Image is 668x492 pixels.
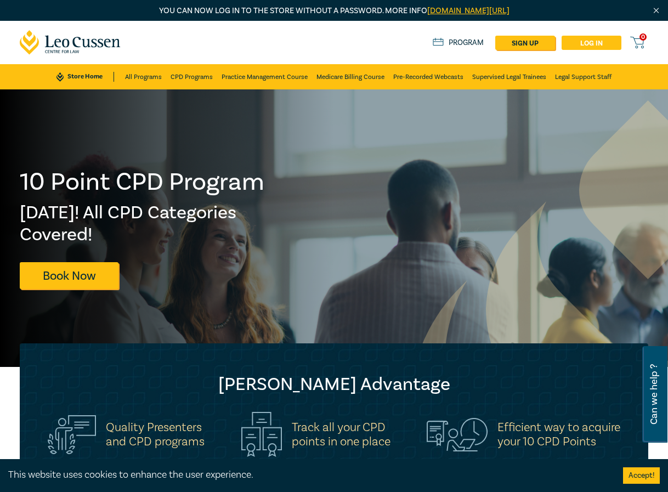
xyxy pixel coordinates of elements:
[20,168,265,196] h1: 10 Point CPD Program
[652,6,661,15] img: Close
[639,33,647,41] span: 0
[56,72,114,82] a: Store Home
[316,64,384,89] a: Medicare Billing Course
[555,64,612,89] a: Legal Support Staff
[393,64,463,89] a: Pre-Recorded Webcasts
[495,36,555,50] a: sign up
[42,374,626,395] h2: [PERSON_NAME] Advantage
[562,36,621,50] a: Log in
[623,467,660,484] button: Accept cookies
[433,38,484,48] a: Program
[427,418,488,451] img: Efficient way to acquire<br>your 10 CPD Points
[20,5,648,17] p: You can now log in to the store without a password. More info
[427,5,510,16] a: [DOMAIN_NAME][URL]
[125,64,162,89] a: All Programs
[292,420,390,449] h5: Track all your CPD points in one place
[20,202,265,246] h2: [DATE]! All CPD Categories Covered!
[222,64,308,89] a: Practice Management Course
[20,262,118,289] a: Book Now
[171,64,213,89] a: CPD Programs
[649,353,659,436] span: Can we help ?
[8,468,607,482] div: This website uses cookies to enhance the user experience.
[48,415,96,454] img: Quality Presenters<br>and CPD programs
[472,64,546,89] a: Supervised Legal Trainees
[497,420,620,449] h5: Efficient way to acquire your 10 CPD Points
[106,420,205,449] h5: Quality Presenters and CPD programs
[241,412,282,457] img: Track all your CPD<br>points in one place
